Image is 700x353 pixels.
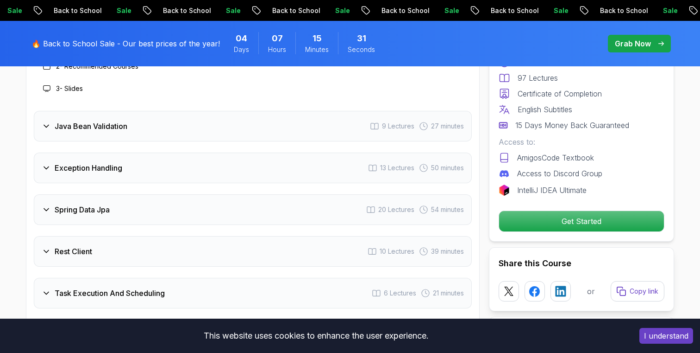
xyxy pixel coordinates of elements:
button: Exception Handling13 Lectures 50 minutes [34,153,472,183]
span: 21 minutes [433,289,464,298]
span: 15 Minutes [312,32,322,45]
span: 6 Lectures [384,289,416,298]
span: 9 Lectures [382,122,414,131]
p: Sale [109,6,139,15]
button: Accept cookies [639,328,693,344]
span: 31 Seconds [357,32,366,45]
h3: Java Bean Validation [55,121,127,132]
span: Seconds [348,45,375,54]
h2: Share this Course [499,257,664,270]
button: Rest Client10 Lectures 39 minutes [34,236,472,267]
span: Hours [268,45,286,54]
span: 54 minutes [431,205,464,214]
span: 50 minutes [431,163,464,173]
p: Back to School [156,6,219,15]
p: Grab Now [615,38,651,49]
h3: Rest Client [55,246,92,257]
p: Sale [437,6,467,15]
span: 13 Lectures [380,163,414,173]
p: English Subtitles [518,104,572,115]
p: Access to: [499,136,664,148]
p: AmigosCode Textbook [517,152,594,163]
span: 27 minutes [431,122,464,131]
span: 7 Hours [272,32,283,45]
p: Back to School [265,6,328,15]
p: Copy link [630,287,658,296]
span: 10 Lectures [380,247,414,256]
button: Spring Data Jpa20 Lectures 54 minutes [34,194,472,225]
div: This website uses cookies to enhance the user experience. [7,326,625,346]
p: IntelliJ IDEA Ultimate [517,185,587,196]
p: Sale [546,6,576,15]
h3: Exception Handling [55,162,122,173]
span: 4 Days [236,32,247,45]
p: Certificate of Completion [518,88,602,99]
p: Back to School [46,6,109,15]
h3: Task Execution And Scheduling [55,288,165,299]
p: Sale [219,6,248,15]
p: Sale [656,6,685,15]
p: Back to School [374,6,437,15]
p: or [587,286,595,297]
h3: Spring Data Jpa [55,204,110,215]
h3: 3 - Slides [56,84,83,93]
button: Java Bean Validation9 Lectures 27 minutes [34,111,472,141]
p: Get Started [499,211,664,231]
span: 20 Lectures [378,205,414,214]
p: 97 Lectures [518,72,558,83]
p: 15 Days Money Back Guaranteed [515,120,629,131]
p: Sale [328,6,357,15]
button: Copy link [611,281,664,302]
span: Minutes [305,45,329,54]
button: Task Execution And Scheduling6 Lectures 21 minutes [34,278,472,308]
p: Back to School [483,6,546,15]
p: 🔥 Back to School Sale - Our best prices of the year! [31,38,220,49]
h3: 2 - Recommended Courses [56,62,138,71]
span: 39 minutes [431,247,464,256]
img: jetbrains logo [499,185,510,196]
p: Access to Discord Group [517,168,602,179]
span: Days [234,45,249,54]
button: Get Started [499,211,664,232]
p: Back to School [593,6,656,15]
